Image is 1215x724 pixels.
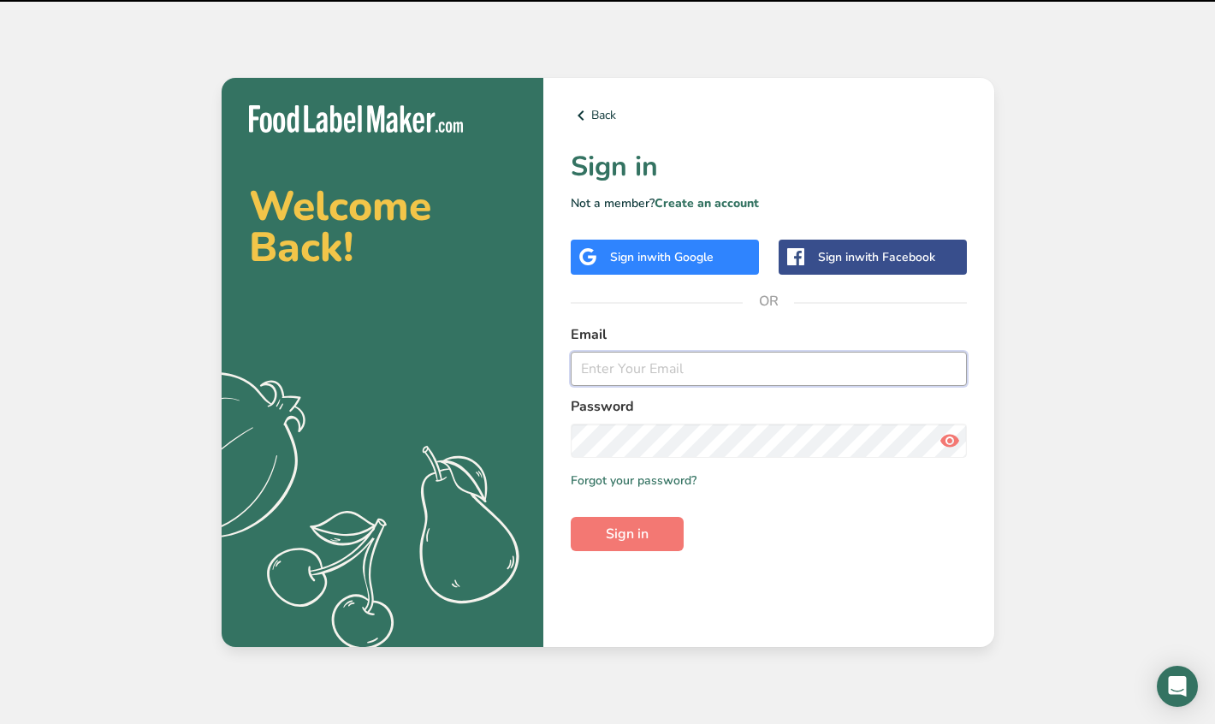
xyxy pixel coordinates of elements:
h1: Sign in [571,146,967,187]
label: Email [571,324,967,345]
img: Food Label Maker [249,105,463,134]
span: with Facebook [855,249,935,265]
button: Sign in [571,517,684,551]
span: Sign in [606,524,649,544]
label: Password [571,396,967,417]
div: Open Intercom Messenger [1157,666,1198,707]
span: with Google [647,249,714,265]
a: Forgot your password? [571,472,696,490]
a: Create an account [655,195,759,211]
div: Sign in [610,248,714,266]
span: OR [743,276,794,327]
h2: Welcome Back! [249,186,516,268]
div: Sign in [818,248,935,266]
input: Enter Your Email [571,352,967,386]
p: Not a member? [571,194,967,212]
a: Back [571,105,967,126]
